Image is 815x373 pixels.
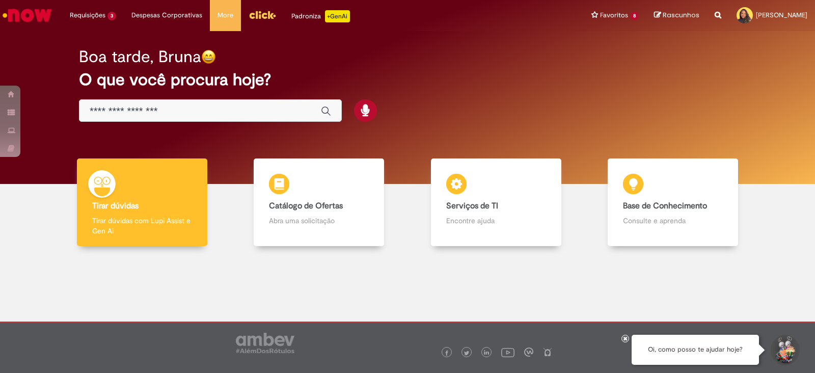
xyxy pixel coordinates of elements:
[632,335,759,365] div: Oi, como posso te ajudar hoje?
[623,216,723,226] p: Consulte e aprenda
[464,351,469,356] img: logo_footer_twitter.png
[1,5,53,25] img: ServiceNow
[501,345,514,359] img: logo_footer_youtube.png
[663,10,699,20] span: Rascunhos
[92,201,139,211] b: Tirar dúvidas
[92,216,192,236] p: Tirar dúvidas com Lupi Assist e Gen Ai
[407,158,585,247] a: Serviços de TI Encontre ajuda
[236,333,294,353] img: logo_footer_ambev_rotulo_gray.png
[585,158,762,247] a: Base de Conhecimento Consulte e aprenda
[79,48,201,66] h2: Boa tarde, Bruna
[446,201,498,211] b: Serviços de TI
[600,10,628,20] span: Favoritos
[131,10,202,20] span: Despesas Corporativas
[218,10,233,20] span: More
[269,201,343,211] b: Catálogo de Ofertas
[769,335,800,365] button: Iniciar Conversa de Suporte
[543,348,552,357] img: logo_footer_naosei.png
[325,10,350,22] p: +GenAi
[291,10,350,22] div: Padroniza
[756,11,807,19] span: [PERSON_NAME]
[444,351,449,356] img: logo_footer_facebook.png
[231,158,408,247] a: Catálogo de Ofertas Abra uma solicitação
[107,12,116,20] span: 3
[524,348,533,357] img: logo_footer_workplace.png
[201,49,216,64] img: happy-face.png
[654,11,699,20] a: Rascunhos
[53,158,231,247] a: Tirar dúvidas Tirar dúvidas com Lupi Assist e Gen Ai
[623,201,707,211] b: Base de Conhecimento
[79,71,736,89] h2: O que você procura hoje?
[249,7,276,22] img: click_logo_yellow_360x200.png
[70,10,105,20] span: Requisições
[630,12,639,20] span: 8
[446,216,546,226] p: Encontre ajuda
[269,216,369,226] p: Abra uma solicitação
[484,350,489,356] img: logo_footer_linkedin.png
